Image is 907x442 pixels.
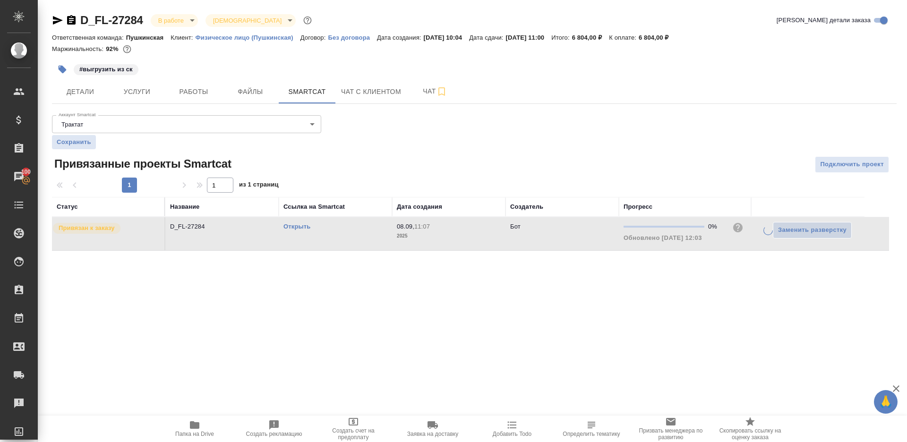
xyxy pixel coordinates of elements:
span: Smartcat [284,86,330,98]
button: [DEMOGRAPHIC_DATA] [210,17,284,25]
p: [DATE] 11:00 [506,34,552,41]
span: из 1 страниц [239,179,279,193]
p: Дата сдачи: [469,34,505,41]
button: Трактат [59,120,86,128]
span: Скопировать ссылку на оценку заказа [716,427,784,441]
span: Определить тематику [563,431,620,437]
svg: Подписаться [436,86,447,97]
button: Добавить Todo [472,416,552,442]
p: Итого: [551,34,572,41]
p: 2025 [397,231,501,241]
button: Подключить проект [815,156,889,173]
button: В работе [155,17,187,25]
p: 92% [106,45,120,52]
span: 🙏 [878,392,894,412]
p: 6 804,00 ₽ [639,34,676,41]
span: выгрузить из ск [73,65,139,73]
p: 6 804,00 ₽ [572,34,609,41]
span: Файлы [228,86,273,98]
button: Определить тематику [552,416,631,442]
a: Без договора [328,33,377,41]
div: Прогресс [624,202,652,212]
button: Папка на Drive [155,416,234,442]
div: Трактат [52,115,321,133]
div: В работе [151,14,198,27]
button: Сохранить [52,135,96,149]
button: Доп статусы указывают на важность/срочность заказа [301,14,314,26]
p: Маржинальность: [52,45,106,52]
span: Заменить разверстку [778,225,847,236]
span: Заявка на доставку [407,431,458,437]
div: Статус [57,202,78,212]
span: 100 [16,167,37,177]
span: Привязанные проекты Smartcat [52,156,231,171]
div: 0% [708,222,725,231]
p: Пушкинская [126,34,171,41]
span: Создать счет на предоплату [319,427,387,441]
span: Работы [171,86,216,98]
a: Открыть [283,223,310,230]
button: Создать рекламацию [234,416,314,442]
p: 11:07 [414,223,430,230]
button: Заявка на доставку [393,416,472,442]
a: Физическое лицо (Пушкинская) [196,33,300,41]
span: Детали [58,86,103,98]
button: Заменить разверстку [773,222,852,238]
p: Привязан к заказу [59,223,115,233]
p: Договор: [300,34,328,41]
p: Бот [510,223,521,230]
p: Ответственная команда: [52,34,126,41]
a: 100 [2,165,35,188]
div: Дата создания [397,202,442,212]
span: Добавить Todo [493,431,531,437]
p: Физическое лицо (Пушкинская) [196,34,300,41]
span: Призвать менеджера по развитию [637,427,705,441]
button: 461.22 RUB; [121,43,133,55]
p: 08.09, [397,223,414,230]
span: Услуги [114,86,160,98]
p: Без договора [328,34,377,41]
span: Создать рекламацию [246,431,302,437]
div: Название [170,202,199,212]
span: Сохранить [57,137,91,147]
span: Обновлено [DATE] 12:03 [624,234,702,241]
span: Чат [412,85,458,97]
a: D_FL-27284 [80,14,143,26]
button: Призвать менеджера по развитию [631,416,710,442]
button: Скопировать ссылку [66,15,77,26]
button: Скопировать ссылку на оценку заказа [710,416,790,442]
button: Добавить тэг [52,59,73,80]
span: Подключить проект [820,159,884,170]
div: Создатель [510,202,543,212]
button: Создать счет на предоплату [314,416,393,442]
button: 🙏 [874,390,898,414]
p: #выгрузить из ск [79,65,133,74]
span: Папка на Drive [175,431,214,437]
p: [DATE] 10:04 [424,34,470,41]
p: К оплате: [609,34,639,41]
div: Ссылка на Smartcat [283,202,345,212]
button: Скопировать ссылку для ЯМессенджера [52,15,63,26]
span: Чат с клиентом [341,86,401,98]
p: D_FL-27284 [170,222,274,231]
p: Клиент: [171,34,195,41]
p: Дата создания: [377,34,423,41]
div: В работе [205,14,296,27]
span: [PERSON_NAME] детали заказа [777,16,871,25]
